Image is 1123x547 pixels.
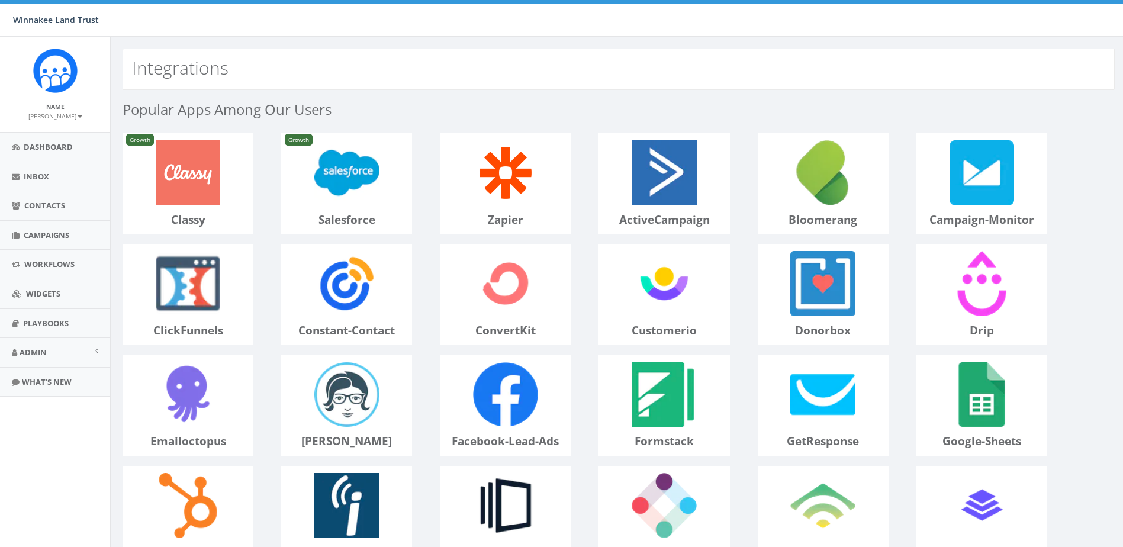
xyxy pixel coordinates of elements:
[282,323,411,339] p: constant-contact
[149,356,227,434] img: emailoctopus-logo
[917,433,1047,449] p: google-sheets
[308,134,386,212] img: salesforce-logo
[440,433,570,449] p: facebook-lead-ads
[758,212,888,228] p: bloomerang
[149,245,227,323] img: clickFunnels-logo
[440,212,570,228] p: zapier
[46,102,65,111] small: Name
[466,356,545,434] img: facebook-lead-ads-logo
[24,200,65,211] span: Contacts
[132,58,229,78] h2: Integrations
[123,433,253,449] p: emailoctopus
[599,323,729,339] p: customerio
[26,288,60,299] span: Widgets
[282,212,411,228] p: salesforce
[28,110,82,121] a: [PERSON_NAME]
[943,466,1021,545] img: leadpages-logo
[466,134,545,212] img: zapier-logo
[33,49,78,93] img: Rally_Corp_Icon.png
[28,112,82,120] small: [PERSON_NAME]
[149,134,227,212] img: classy-logo
[625,356,703,434] img: formstack-logo
[784,134,862,212] img: bloomerang-logo
[599,212,729,228] p: activeCampaign
[22,377,72,387] span: What's New
[123,212,253,228] p: classy
[24,171,49,182] span: Inbox
[625,134,703,212] img: activeCampaign-logo
[149,466,227,545] img: hubspot-logo
[20,347,47,358] span: Admin
[784,356,862,434] img: getResponse-logo
[917,212,1047,228] p: campaign-monitor
[758,323,888,339] p: donorbox
[123,323,253,339] p: clickFunnels
[758,433,888,449] p: getResponse
[943,134,1021,212] img: campaign-monitor-logo
[625,245,703,323] img: customerio-logo
[24,141,73,152] span: Dashboard
[285,134,313,146] span: Growth
[308,356,386,434] img: emma-logo
[24,230,69,240] span: Campaigns
[440,323,570,339] p: convertKit
[784,466,862,545] img: klaviyo-logo
[308,245,386,323] img: constant-contact-logo
[126,134,154,146] span: Growth
[943,245,1021,323] img: drip-logo
[625,466,703,545] img: iterable-logo
[24,259,75,269] span: Workflows
[599,433,729,449] p: formstack
[917,323,1047,339] p: drip
[13,14,99,25] span: Winnakee Land Trust
[466,466,545,545] img: instapage-logo
[784,245,862,323] img: donorbox-logo
[308,466,386,545] img: iContact-logo
[466,245,545,323] img: convertKit-logo
[943,356,1021,434] img: google-sheets-logo
[23,318,69,329] span: Playbooks
[282,433,411,449] p: [PERSON_NAME]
